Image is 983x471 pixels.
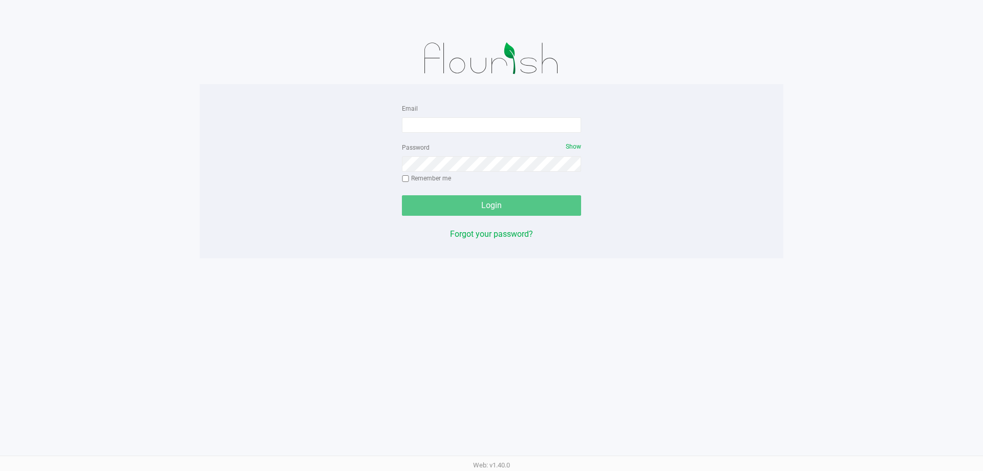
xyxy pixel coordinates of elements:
span: Web: v1.40.0 [473,461,510,469]
label: Password [402,143,430,152]
label: Email [402,104,418,113]
label: Remember me [402,174,451,183]
button: Forgot your password? [450,228,533,240]
span: Show [566,143,581,150]
input: Remember me [402,175,409,182]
